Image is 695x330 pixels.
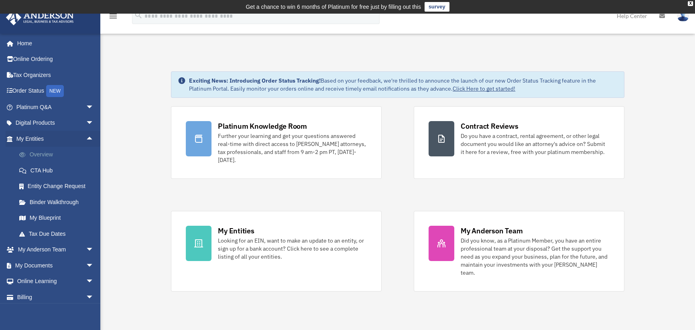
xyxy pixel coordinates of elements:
[425,2,449,12] a: survey
[246,2,421,12] div: Get a chance to win 6 months of Platinum for free just by filling out this
[453,85,515,92] a: Click Here to get started!
[86,115,102,132] span: arrow_drop_down
[6,273,106,290] a: Online Learningarrow_drop_down
[218,226,254,236] div: My Entities
[11,162,106,178] a: CTA Hub
[11,194,106,210] a: Binder Walkthrough
[86,257,102,274] span: arrow_drop_down
[86,273,102,290] span: arrow_drop_down
[6,115,106,131] a: Digital Productsarrow_drop_down
[86,242,102,258] span: arrow_drop_down
[461,226,522,236] div: My Anderson Team
[108,11,118,21] i: menu
[6,131,106,147] a: My Entitiesarrow_drop_up
[189,77,321,84] strong: Exciting News: Introducing Order Status Tracking!
[6,83,106,99] a: Order StatusNEW
[6,257,106,273] a: My Documentsarrow_drop_down
[86,99,102,115] span: arrow_drop_down
[414,211,624,292] a: My Anderson Team Did you know, as a Platinum Member, you have an entire professional team at your...
[414,106,624,179] a: Contract Reviews Do you have a contract, rental agreement, or other legal document you would like...
[11,226,106,242] a: Tax Due Dates
[461,132,610,156] div: Do you have a contract, rental agreement, or other legal document you would like an attorney's ad...
[461,121,518,131] div: Contract Reviews
[189,77,618,93] div: Based on your feedback, we're thrilled to announce the launch of our new Order Status Tracking fe...
[218,132,367,164] div: Further your learning and get your questions answered real-time with direct access to [PERSON_NAM...
[6,67,106,83] a: Tax Organizers
[6,35,102,51] a: Home
[6,99,106,115] a: Platinum Q&Aarrow_drop_down
[218,121,307,131] div: Platinum Knowledge Room
[677,10,689,22] img: User Pic
[688,1,693,6] div: close
[171,106,382,179] a: Platinum Knowledge Room Further your learning and get your questions answered real-time with dire...
[6,289,106,305] a: Billingarrow_drop_down
[86,131,102,147] span: arrow_drop_up
[11,178,106,194] a: Entity Change Request
[461,237,610,277] div: Did you know, as a Platinum Member, you have an entire professional team at your disposal? Get th...
[11,210,106,226] a: My Blueprint
[11,147,106,163] a: Overview
[6,51,106,67] a: Online Ordering
[134,11,143,20] i: search
[108,14,118,21] a: menu
[46,85,64,97] div: NEW
[171,211,382,292] a: My Entities Looking for an EIN, want to make an update to an entity, or sign up for a bank accoun...
[218,237,367,261] div: Looking for an EIN, want to make an update to an entity, or sign up for a bank account? Click her...
[6,242,106,258] a: My Anderson Teamarrow_drop_down
[86,289,102,306] span: arrow_drop_down
[4,10,76,25] img: Anderson Advisors Platinum Portal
